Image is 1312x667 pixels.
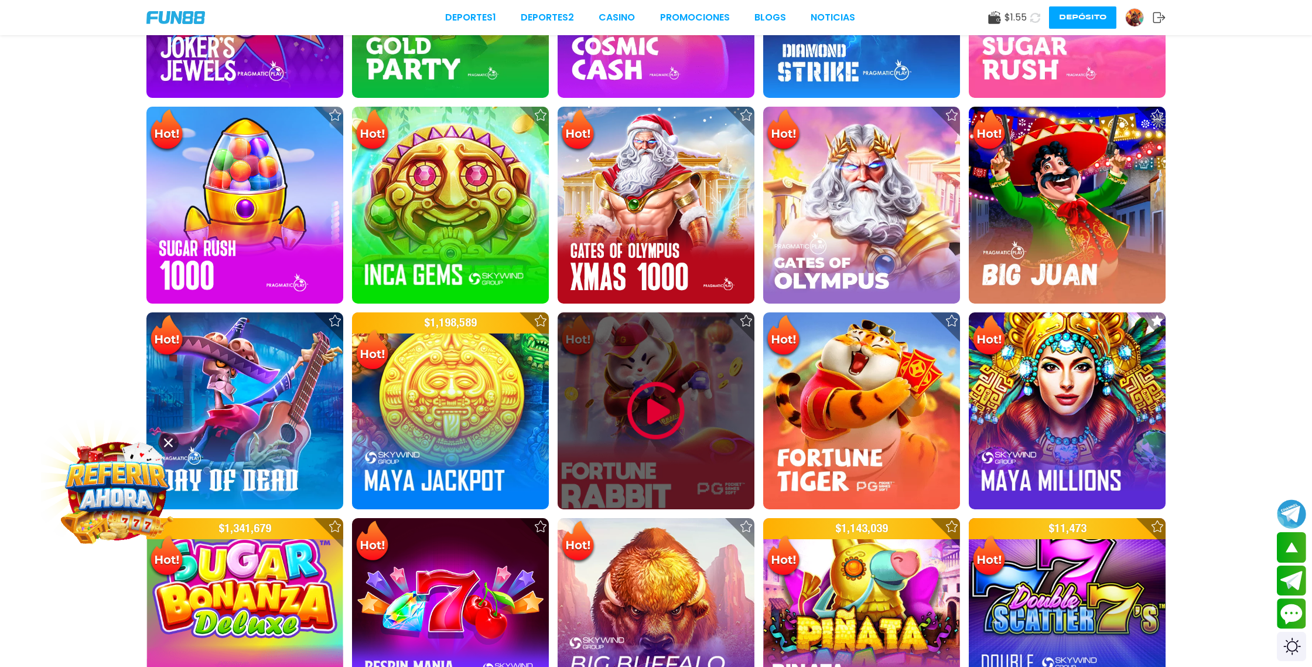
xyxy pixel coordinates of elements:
[763,107,960,304] img: Gates of Olympus
[521,11,574,25] a: Deportes2
[559,519,597,565] img: Hot
[811,11,855,25] a: NOTICIAS
[969,518,1166,539] p: $ 11,473
[763,312,960,509] img: Fortune Tiger
[970,314,1008,359] img: Hot
[764,534,802,580] img: Hot
[970,108,1008,154] img: Hot
[599,11,635,25] a: CASINO
[764,108,802,154] img: Hot
[146,312,343,509] img: Day of Dead
[1125,8,1153,27] a: Avatar
[1277,532,1306,563] button: scroll up
[352,312,549,333] p: $ 1,198,589
[1004,11,1027,25] span: $ 1.55
[146,11,205,24] img: Company Logo
[660,11,730,25] a: Promociones
[970,534,1008,580] img: Hot
[1277,632,1306,661] div: Switch theme
[63,437,171,545] img: Image Link
[559,108,597,154] img: Hot
[353,519,391,565] img: Hot
[353,108,391,154] img: Hot
[1126,9,1143,26] img: Avatar
[621,376,691,446] img: Play Game
[969,107,1166,304] img: Big Juan
[754,11,786,25] a: BLOGS
[352,312,549,509] img: Maya Jackpot
[969,312,1166,509] img: Maya Millions
[353,328,391,374] img: Hot
[558,107,754,304] img: Gates of Olympus Xmas 1000
[763,518,960,539] p: $ 1,143,039
[148,108,186,154] img: Hot
[146,107,343,304] img: Sugar Rush 1000
[1277,598,1306,629] button: Contact customer service
[1277,499,1306,529] button: Join telegram channel
[445,11,496,25] a: Deportes1
[1277,566,1306,596] button: Join telegram
[764,314,802,359] img: Hot
[1049,6,1116,29] button: Depósito
[352,107,549,304] img: Inca Gems
[148,314,186,359] img: Hot
[148,534,186,580] img: Hot
[146,518,343,539] p: $ 1,341,679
